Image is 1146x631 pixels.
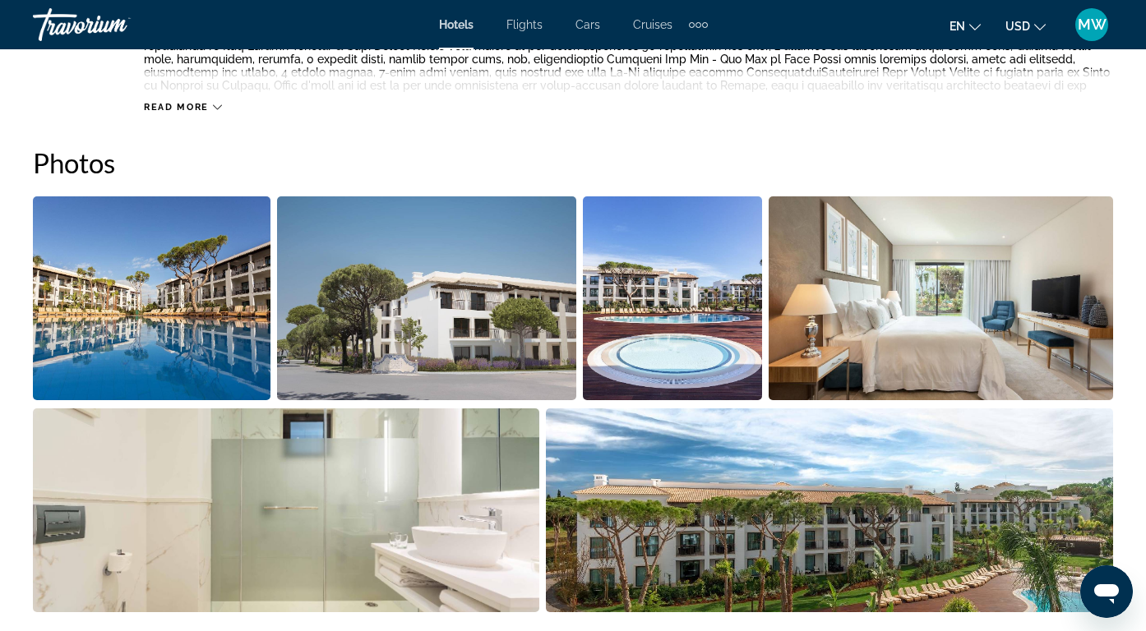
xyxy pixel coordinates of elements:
[506,18,543,31] a: Flights
[583,196,763,401] button: Open full-screen image slider
[144,101,222,113] button: Read more
[277,196,576,401] button: Open full-screen image slider
[575,18,600,31] a: Cars
[546,408,1114,613] button: Open full-screen image slider
[769,196,1113,401] button: Open full-screen image slider
[33,408,539,613] button: Open full-screen image slider
[439,18,474,31] a: Hotels
[33,146,1113,179] h2: Photos
[33,196,270,401] button: Open full-screen image slider
[1005,14,1046,38] button: Change currency
[1070,7,1113,42] button: User Menu
[1005,20,1030,33] span: USD
[144,102,209,113] span: Read more
[689,12,708,38] button: Extra navigation items
[950,14,981,38] button: Change language
[633,18,672,31] a: Cruises
[950,20,965,33] span: en
[1078,16,1107,33] span: MW
[33,3,197,46] a: Travorium
[1080,565,1133,618] iframe: Button to launch messaging window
